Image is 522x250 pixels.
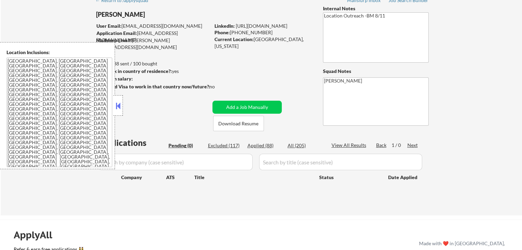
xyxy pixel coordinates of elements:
div: [EMAIL_ADDRESS][DOMAIN_NAME] [96,30,210,43]
strong: Phone: [214,29,230,35]
strong: Current Location: [214,36,254,42]
div: [PHONE_NUMBER] [214,29,312,36]
div: View All Results [332,142,368,149]
strong: Mailslurp Email: [96,37,132,43]
div: ATS [166,174,194,181]
a: [URL][DOMAIN_NAME] [236,23,287,29]
div: [GEOGRAPHIC_DATA], [US_STATE] [214,36,312,49]
div: Applied (88) [247,142,282,149]
input: Search by company (case sensitive) [98,154,253,170]
strong: LinkedIn: [214,23,235,29]
div: Excluded (117) [208,142,242,149]
div: Company [121,174,166,181]
div: All (205) [288,142,322,149]
input: Search by title (case sensitive) [259,154,422,170]
div: [PERSON_NAME] [96,10,237,19]
button: Download Resume [213,116,264,131]
div: [PERSON_NAME][EMAIL_ADDRESS][DOMAIN_NAME] [96,37,210,50]
div: no [209,83,229,90]
div: Internal Notes [323,5,429,12]
strong: Will need Visa to work in that country now/future?: [96,84,210,89]
div: ApplyAll [14,229,60,241]
strong: Can work in country of residence?: [96,68,172,74]
div: Title [194,174,313,181]
div: yes [96,68,208,75]
div: Pending (0) [169,142,203,149]
div: 1 / 0 [392,142,407,149]
div: [EMAIL_ADDRESS][DOMAIN_NAME] [96,23,210,29]
div: Applications [98,139,166,147]
div: Back [376,142,387,149]
strong: User Email: [96,23,121,29]
div: 88 sent / 100 bought [96,60,210,67]
strong: Application Email: [96,30,137,36]
div: Next [407,142,418,149]
button: Add a Job Manually [212,101,282,114]
div: Status [319,171,378,183]
div: Location Inclusions: [7,49,112,56]
div: Squad Notes [323,68,429,75]
div: Date Applied [388,174,418,181]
